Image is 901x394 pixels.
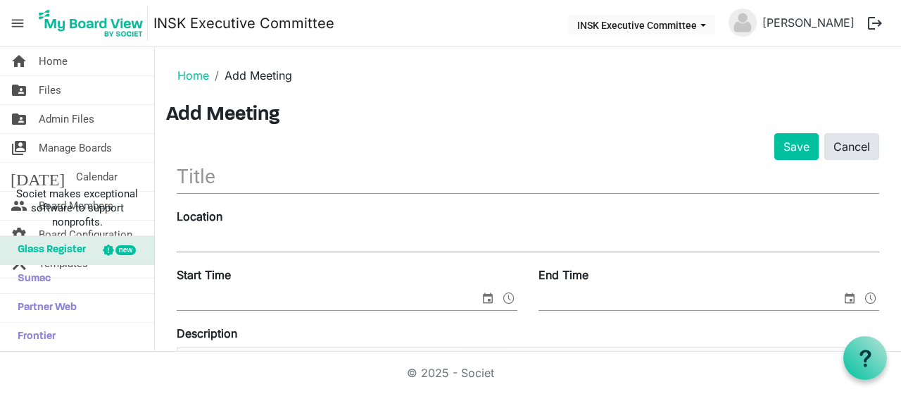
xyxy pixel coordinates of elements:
img: no-profile-picture.svg [729,8,757,37]
div: Alignments [334,348,379,378]
label: Description [177,325,237,342]
li: Add Meeting [209,67,292,84]
span: [DATE] [11,163,65,191]
img: My Board View Logo [34,6,148,41]
span: menu [4,10,31,37]
div: Insert Link [431,348,455,378]
a: My Board View Logo [34,6,153,41]
span: folder_shared [11,105,27,133]
span: select [841,289,858,307]
span: Calendar [76,163,118,191]
span: Home [39,47,68,75]
div: Underline [230,348,254,378]
div: Italic [206,348,230,378]
span: home [11,47,27,75]
span: Societ makes exceptional software to support nonprofits. [6,187,148,229]
span: select [479,289,496,307]
span: Admin Files [39,105,94,133]
a: © 2025 - Societ [407,366,494,380]
label: Start Time [177,266,231,283]
div: Numbered List [379,348,403,378]
span: Files [39,76,61,104]
a: Cancel [824,133,879,160]
h3: Add Meeting [166,104,890,128]
label: Location [177,208,222,225]
input: Title [177,160,879,193]
div: Formats [259,348,334,378]
span: switch_account [11,134,27,162]
span: Manage Boards [39,134,112,162]
a: Home [177,68,209,82]
button: Save [774,133,819,160]
div: Bulleted List [403,348,427,378]
button: INSK Executive Committee dropdownbutton [568,15,715,35]
label: End Time [538,266,588,283]
span: Frontier [11,323,56,351]
a: [PERSON_NAME] [757,8,860,37]
div: Bold [182,348,206,378]
span: Partner Web [11,294,77,322]
span: folder_shared [11,76,27,104]
a: INSK Executive Committee [153,9,334,37]
button: logout [860,8,890,38]
span: Glass Register [11,236,86,264]
div: new [115,245,136,255]
span: Sumac [11,265,51,293]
